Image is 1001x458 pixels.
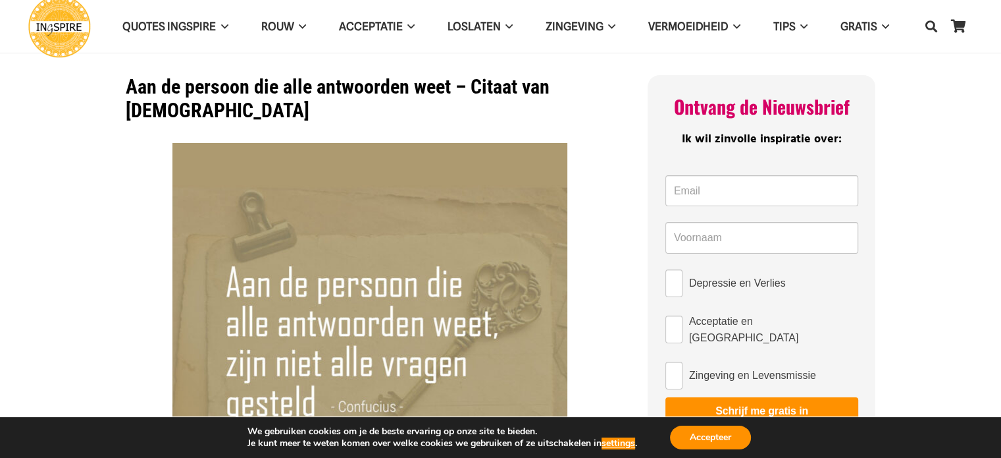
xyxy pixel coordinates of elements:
span: Acceptatie [339,20,403,33]
a: GRATISGRATIS Menu [824,10,906,43]
a: TIPSTIPS Menu [756,10,823,43]
a: ROUWROUW Menu [244,10,322,43]
span: Ik wil zinvolle inspiratie over: [682,130,842,149]
a: LoslatenLoslaten Menu [431,10,529,43]
a: VERMOEIDHEIDVERMOEIDHEID Menu [632,10,756,43]
span: TIPS [773,20,795,33]
span: QUOTES INGSPIRE [122,20,216,33]
span: Depressie en Verlies [689,275,786,291]
input: Zingeving en Levensmissie [665,362,682,389]
span: TIPS Menu [795,10,807,43]
a: Zoeken [918,10,944,43]
span: GRATIS Menu [877,10,889,43]
a: AcceptatieAcceptatie Menu [322,10,431,43]
input: Acceptatie en [GEOGRAPHIC_DATA] [665,316,682,343]
a: ZingevingZingeving Menu [529,10,632,43]
span: ROUW [261,20,294,33]
span: Ontvang de Nieuwsbrief [674,93,850,120]
span: VERMOEIDHEID [648,20,728,33]
input: Voornaam [665,222,858,254]
p: We gebruiken cookies om je de beste ervaring op onze site te bieden. [247,426,637,438]
span: Zingeving Menu [603,10,615,43]
span: QUOTES INGSPIRE Menu [216,10,228,43]
button: settings [602,438,635,449]
input: Depressie en Verlies [665,270,682,297]
button: Schrijf me gratis in [665,397,858,425]
span: ROUW Menu [294,10,305,43]
span: Acceptatie Menu [403,10,415,43]
input: Email [665,175,858,207]
p: Je kunt meer te weten komen over welke cookies we gebruiken of ze uitschakelen in . [247,438,637,449]
span: Zingeving en Levensmissie [689,367,816,384]
button: Accepteer [670,426,751,449]
h1: Aan de persoon die alle antwoorden weet – Citaat van [DEMOGRAPHIC_DATA] [126,75,615,123]
span: Acceptatie en [GEOGRAPHIC_DATA] [689,313,858,346]
span: VERMOEIDHEID Menu [728,10,740,43]
span: Loslaten [448,20,501,33]
a: QUOTES INGSPIREQUOTES INGSPIRE Menu [106,10,244,43]
span: Zingeving [546,20,603,33]
span: GRATIS [840,20,877,33]
span: Loslaten Menu [501,10,513,43]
